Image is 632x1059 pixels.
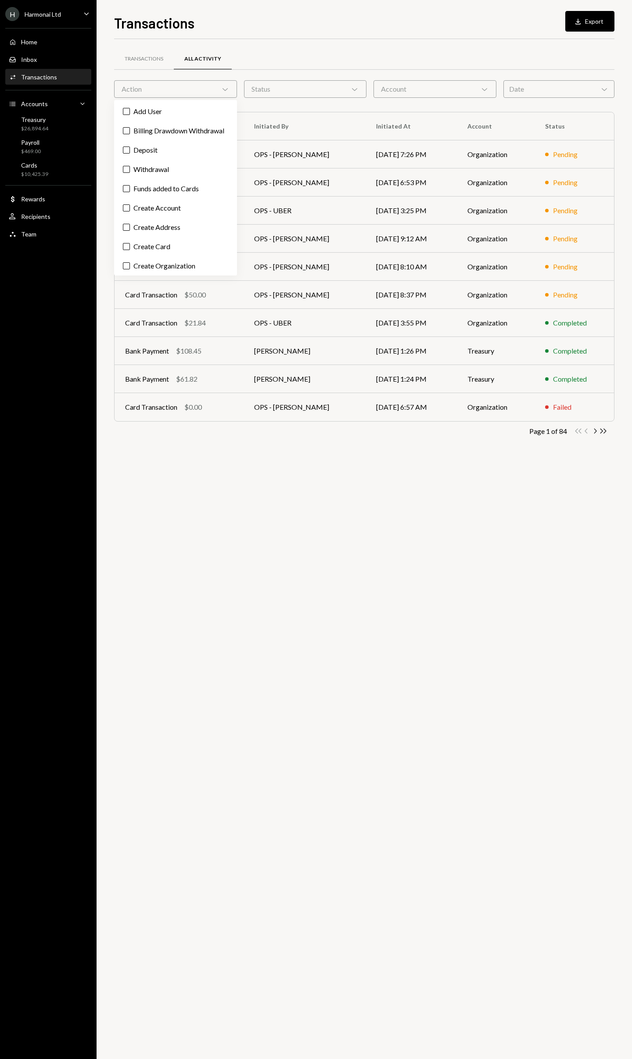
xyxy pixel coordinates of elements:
[176,374,197,384] div: $61.82
[244,168,366,197] td: OPS - [PERSON_NAME]
[123,166,130,173] button: Withdrawal
[5,191,91,207] a: Rewards
[118,219,233,235] label: Create Address
[244,140,366,168] td: OPS - [PERSON_NAME]
[5,159,91,180] a: Cards$10,425.39
[565,11,614,32] button: Export
[366,309,457,337] td: [DATE] 3:55 PM
[457,393,534,421] td: Organization
[125,374,169,384] div: Bank Payment
[118,239,233,254] label: Create Card
[366,365,457,393] td: [DATE] 1:24 PM
[118,104,233,119] label: Add User
[366,168,457,197] td: [DATE] 6:53 PM
[529,427,567,435] div: Page 1 of 84
[553,374,587,384] div: Completed
[535,112,614,140] th: Status
[457,168,534,197] td: Organization
[366,225,457,253] td: [DATE] 9:12 AM
[5,113,91,134] a: Treasury$26,894.64
[125,402,177,412] div: Card Transaction
[5,51,91,67] a: Inbox
[553,290,578,300] div: Pending
[184,402,202,412] div: $0.00
[244,309,366,337] td: OPS - UBER
[457,281,534,309] td: Organization
[244,253,366,281] td: OPS - [PERSON_NAME]
[373,80,496,98] div: Account
[5,208,91,224] a: Recipients
[118,258,233,274] label: Create Organization
[553,233,578,244] div: Pending
[123,185,130,192] button: Funds added to Cards
[114,48,174,70] a: Transactions
[5,136,91,157] a: Payroll$469.00
[366,140,457,168] td: [DATE] 7:26 PM
[21,213,50,220] div: Recipients
[244,197,366,225] td: OPS - UBER
[366,281,457,309] td: [DATE] 8:37 PM
[123,224,130,231] button: Create Address
[114,80,237,98] div: Action
[21,73,57,81] div: Transactions
[366,393,457,421] td: [DATE] 6:57 AM
[457,112,534,140] th: Account
[5,7,19,21] div: H
[503,80,614,98] div: Date
[21,139,41,146] div: Payroll
[21,116,48,123] div: Treasury
[21,171,48,178] div: $10,425.39
[21,125,48,132] div: $26,894.64
[457,197,534,225] td: Organization
[21,100,48,107] div: Accounts
[184,55,221,63] div: All Activity
[553,346,587,356] div: Completed
[118,161,233,177] label: Withdrawal
[457,140,534,168] td: Organization
[118,142,233,158] label: Deposit
[184,318,206,328] div: $21.84
[244,337,366,365] td: [PERSON_NAME]
[123,127,130,134] button: Billing Drawdown Withdrawal
[457,309,534,337] td: Organization
[244,112,366,140] th: Initiated By
[553,205,578,216] div: Pending
[114,14,194,32] h1: Transactions
[21,148,41,155] div: $469.00
[244,365,366,393] td: [PERSON_NAME]
[125,55,163,63] div: Transactions
[366,197,457,225] td: [DATE] 3:25 PM
[123,108,130,115] button: Add User
[457,225,534,253] td: Organization
[174,48,232,70] a: All Activity
[123,204,130,211] button: Create Account
[5,226,91,242] a: Team
[366,112,457,140] th: Initiated At
[244,281,366,309] td: OPS - [PERSON_NAME]
[118,200,233,216] label: Create Account
[553,177,578,188] div: Pending
[21,161,48,169] div: Cards
[366,253,457,281] td: [DATE] 8:10 AM
[553,149,578,160] div: Pending
[25,11,61,18] div: Harmonai Ltd
[123,262,130,269] button: Create Organization
[457,337,534,365] td: Treasury
[244,225,366,253] td: OPS - [PERSON_NAME]
[21,56,37,63] div: Inbox
[176,346,201,356] div: $108.45
[123,147,130,154] button: Deposit
[553,261,578,272] div: Pending
[5,34,91,50] a: Home
[118,181,233,197] label: Funds added to Cards
[457,365,534,393] td: Treasury
[553,318,587,328] div: Completed
[118,123,233,139] label: Billing Drawdown Withdrawal
[21,195,45,203] div: Rewards
[366,337,457,365] td: [DATE] 1:26 PM
[5,69,91,85] a: Transactions
[125,290,177,300] div: Card Transaction
[125,318,177,328] div: Card Transaction
[21,230,36,238] div: Team
[125,346,169,356] div: Bank Payment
